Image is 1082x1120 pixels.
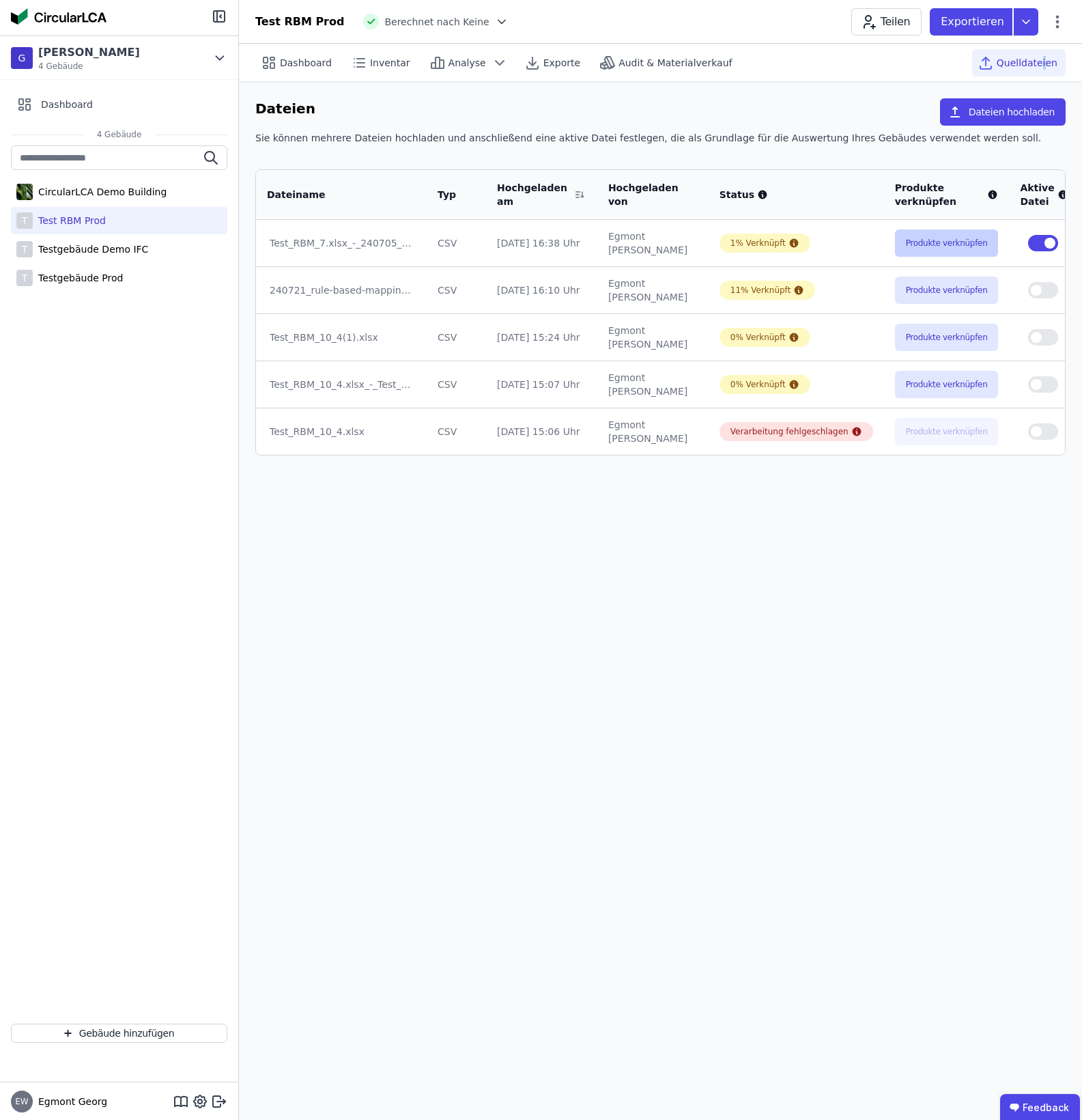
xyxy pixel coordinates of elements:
[997,56,1057,70] span: Quelldateien
[543,56,580,70] span: Exporte
[270,283,413,297] div: 240721_rule-based-mapping.xlsx
[895,371,999,398] button: Produkte verknüpfen
[730,426,849,437] div: Verarbeitung fehlgeschlagen
[267,188,399,201] div: Dateiname
[608,181,681,208] div: Hochgeladen von
[895,277,999,304] button: Produkte verknüpfen
[941,14,1007,30] p: Exportieren
[38,44,140,61] div: [PERSON_NAME]
[497,283,586,297] div: [DATE] 16:10 Uhr
[16,270,33,286] div: T
[730,238,786,249] div: 1% Verknüpft
[730,379,786,390] div: 0% Verknüpft
[895,324,999,351] button: Produkte verknüpfen
[608,229,698,257] div: Egmont [PERSON_NAME]
[270,425,413,438] div: Test_RBM_10_4.xlsx
[83,129,156,140] span: 4 Gebäude
[895,229,999,257] button: Produkte verknüpfen
[438,331,475,344] div: CSV
[15,1097,28,1106] span: EW
[438,378,475,391] div: CSV
[497,236,586,250] div: [DATE] 16:38 Uhr
[11,47,33,69] div: G
[370,56,410,70] span: Inventar
[895,181,999,208] div: Produkte verknüpfen
[41,98,93,111] span: Dashboard
[497,425,586,438] div: [DATE] 15:06 Uhr
[384,15,489,29] span: Berechnet nach Keine
[33,214,106,227] div: Test RBM Prod
[38,61,140,72] span: 4 Gebäude
[438,425,475,438] div: CSV
[16,181,33,203] img: CircularLCA Demo Building
[255,131,1066,156] div: Sie können mehrere Dateien hochladen und anschließend eine aktive Datei festlegen, die als Grundl...
[11,8,106,25] img: Concular
[608,324,698,351] div: Egmont [PERSON_NAME]
[270,378,413,391] div: Test_RBM_10_4.xlsx_-_Test_RBM_5.xlsx_-_240705_concul.csv
[449,56,486,70] span: Analyse
[438,283,475,297] div: CSV
[618,56,732,70] span: Audit & Materialverkauf
[11,1024,227,1043] button: Gebäude hinzufügen
[33,185,167,199] div: CircularLCA Demo Building
[255,98,315,120] h6: Dateien
[280,56,332,70] span: Dashboard
[730,332,786,343] div: 0% Verknüpft
[270,236,413,250] div: Test_RBM_7.xlsx_-_240705_concular_building_compon.xlsx
[608,277,698,304] div: Egmont [PERSON_NAME]
[438,188,459,201] div: Typ
[255,14,344,30] div: Test RBM Prod
[33,271,123,285] div: Testgebäude Prod
[33,1095,107,1108] span: Egmont Georg
[730,285,791,296] div: 11% Verknüpft
[608,371,698,398] div: Egmont [PERSON_NAME]
[497,378,586,391] div: [DATE] 15:07 Uhr
[940,98,1066,126] button: Dateien hochladen
[608,418,698,445] div: Egmont [PERSON_NAME]
[1020,181,1068,208] div: Aktive Datei
[497,331,586,344] div: [DATE] 15:24 Uhr
[438,236,475,250] div: CSV
[497,181,570,208] div: Hochgeladen am
[895,418,999,445] button: Produkte verknüpfen
[16,212,33,229] div: T
[33,242,148,256] div: Testgebäude Demo IFC
[16,241,33,257] div: T
[270,331,413,344] div: Test_RBM_10_4(1).xlsx
[720,188,873,201] div: Status
[851,8,922,36] button: Teilen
